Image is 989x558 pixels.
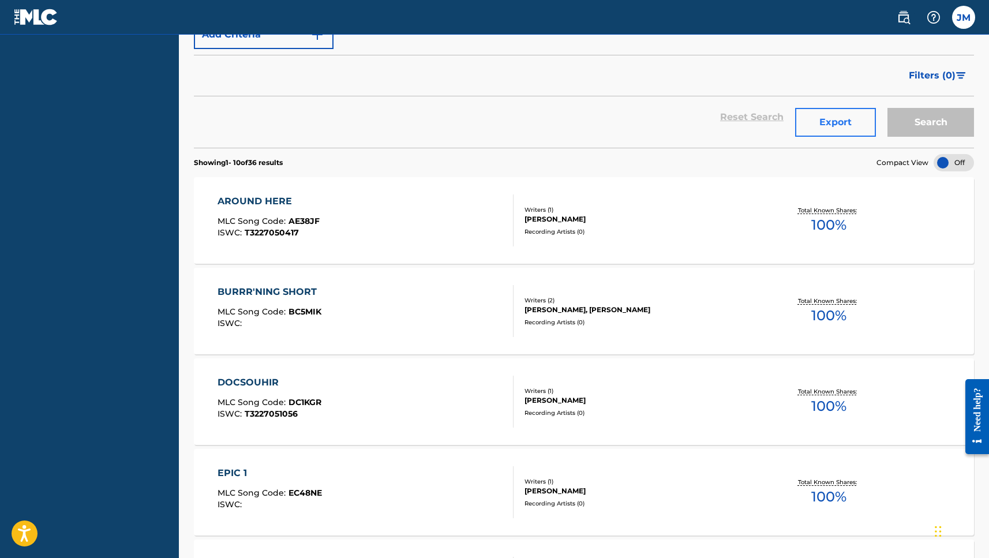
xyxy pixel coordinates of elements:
div: Writers ( 2 ) [525,296,699,305]
span: 100 % [811,396,846,417]
span: MLC Song Code : [218,488,289,498]
span: MLC Song Code : [218,216,289,226]
div: Writers ( 1 ) [525,477,699,486]
span: ISWC : [218,499,245,510]
a: AROUND HEREMLC Song Code:AE38JFISWC:T3227050417Writers (1)[PERSON_NAME]Recording Artists (0)Total... [194,177,974,264]
span: MLC Song Code : [218,306,289,317]
div: Recording Artists ( 0 ) [525,318,699,327]
img: 9d2ae6d4665cec9f34b9.svg [310,28,324,42]
img: help [927,10,941,24]
span: MLC Song Code : [218,397,289,407]
p: Total Known Shares: [798,206,860,215]
span: DC1KGR [289,397,321,407]
div: User Menu [952,6,975,29]
a: Public Search [892,6,915,29]
button: Add Criteria [194,20,334,49]
button: Filters (0) [902,61,974,90]
p: Total Known Shares: [798,478,860,486]
span: 100 % [811,305,846,326]
iframe: Chat Widget [931,503,989,558]
span: Filters ( 0 ) [909,69,956,83]
p: Total Known Shares: [798,297,860,305]
span: ISWC : [218,227,245,238]
iframe: Resource Center [957,367,989,466]
div: Recording Artists ( 0 ) [525,227,699,236]
span: 100 % [811,215,846,235]
div: Writers ( 1 ) [525,205,699,214]
p: Total Known Shares: [798,387,860,396]
div: EPIC 1 [218,466,322,480]
div: Recording Artists ( 0 ) [525,499,699,508]
span: AE38JF [289,216,320,226]
p: Showing 1 - 10 of 36 results [194,158,283,168]
div: Help [922,6,945,29]
div: [PERSON_NAME] [525,214,699,224]
div: [PERSON_NAME] [525,395,699,406]
div: BURRR'NING SHORT [218,285,323,299]
span: EC48NE [289,488,322,498]
span: ISWC : [218,318,245,328]
span: BC5MIK [289,306,321,317]
div: Recording Artists ( 0 ) [525,409,699,417]
div: Writers ( 1 ) [525,387,699,395]
div: [PERSON_NAME], [PERSON_NAME] [525,305,699,315]
a: EPIC 1MLC Song Code:EC48NEISWC:Writers (1)[PERSON_NAME]Recording Artists (0)Total Known Shares:100% [194,449,974,535]
div: Drag [935,514,942,549]
img: search [897,10,911,24]
img: MLC Logo [14,9,58,25]
span: Compact View [876,158,928,168]
span: 100 % [811,486,846,507]
a: BURRR'NING SHORTMLC Song Code:BC5MIKISWC:Writers (2)[PERSON_NAME], [PERSON_NAME]Recording Artists... [194,268,974,354]
div: [PERSON_NAME] [525,486,699,496]
div: DOCSOUHIR [218,376,321,390]
span: ISWC : [218,409,245,419]
button: Export [795,108,876,137]
span: T3227051056 [245,409,298,419]
div: AROUND HERE [218,194,320,208]
span: T3227050417 [245,227,299,238]
img: filter [956,72,966,79]
a: DOCSOUHIRMLC Song Code:DC1KGRISWC:T3227051056Writers (1)[PERSON_NAME]Recording Artists (0)Total K... [194,358,974,445]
